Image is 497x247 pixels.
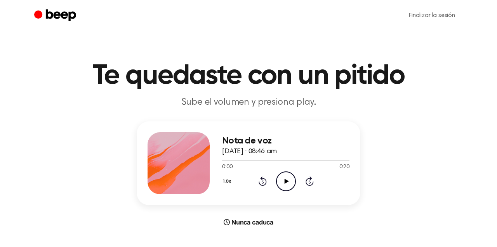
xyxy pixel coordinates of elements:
[339,164,349,170] font: 0:20
[222,175,234,188] button: 1.0x
[222,136,271,145] font: Nota de voz
[222,164,232,170] font: 0:00
[409,12,455,19] font: Finalizar la sesión
[92,62,404,90] font: Te quedaste con un pitido
[222,148,277,155] font: [DATE] · 08:46 am
[181,98,316,107] font: Sube el volumen y presiona play.
[231,218,273,226] font: Nunca caduca
[401,6,463,25] a: Finalizar la sesión
[223,179,231,184] font: 1.0x
[34,8,78,23] a: Bip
